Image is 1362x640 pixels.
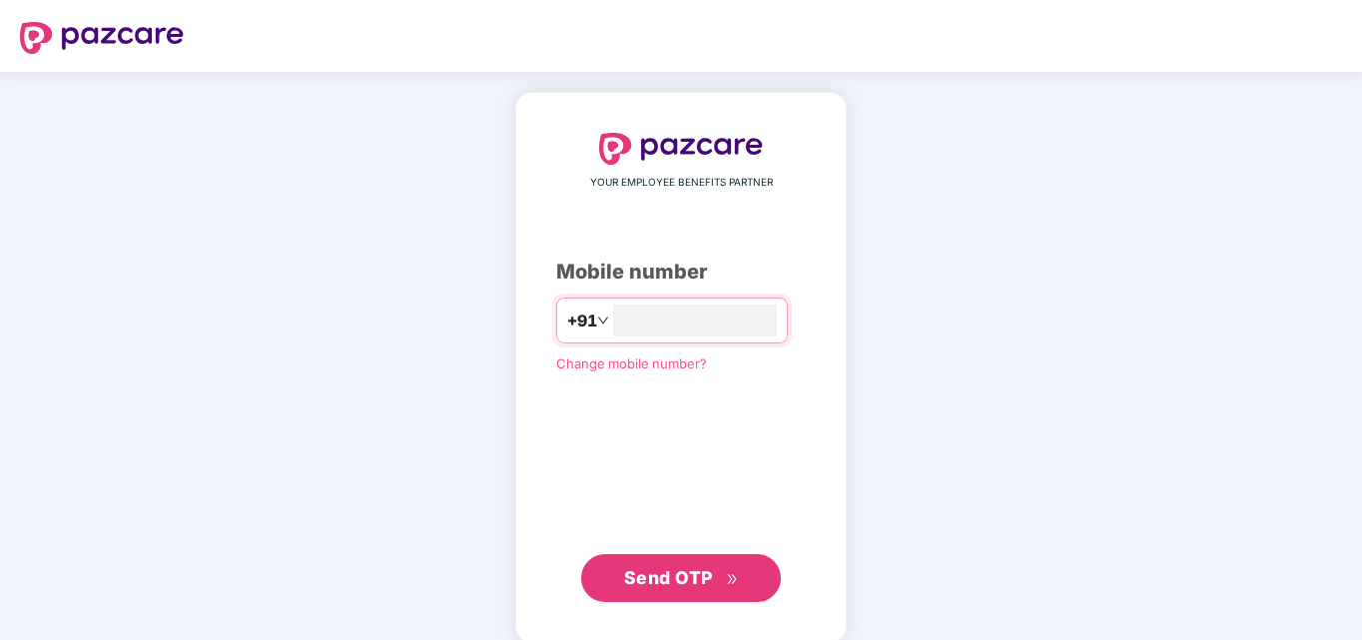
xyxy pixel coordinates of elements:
[20,22,184,54] img: logo
[726,573,739,586] span: double-right
[599,133,763,165] img: logo
[624,567,713,588] span: Send OTP
[581,554,781,602] button: Send OTPdouble-right
[556,257,806,288] div: Mobile number
[597,315,609,326] span: down
[590,175,773,191] span: YOUR EMPLOYEE BENEFITS PARTNER
[556,355,707,371] a: Change mobile number?
[567,309,597,333] span: +91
